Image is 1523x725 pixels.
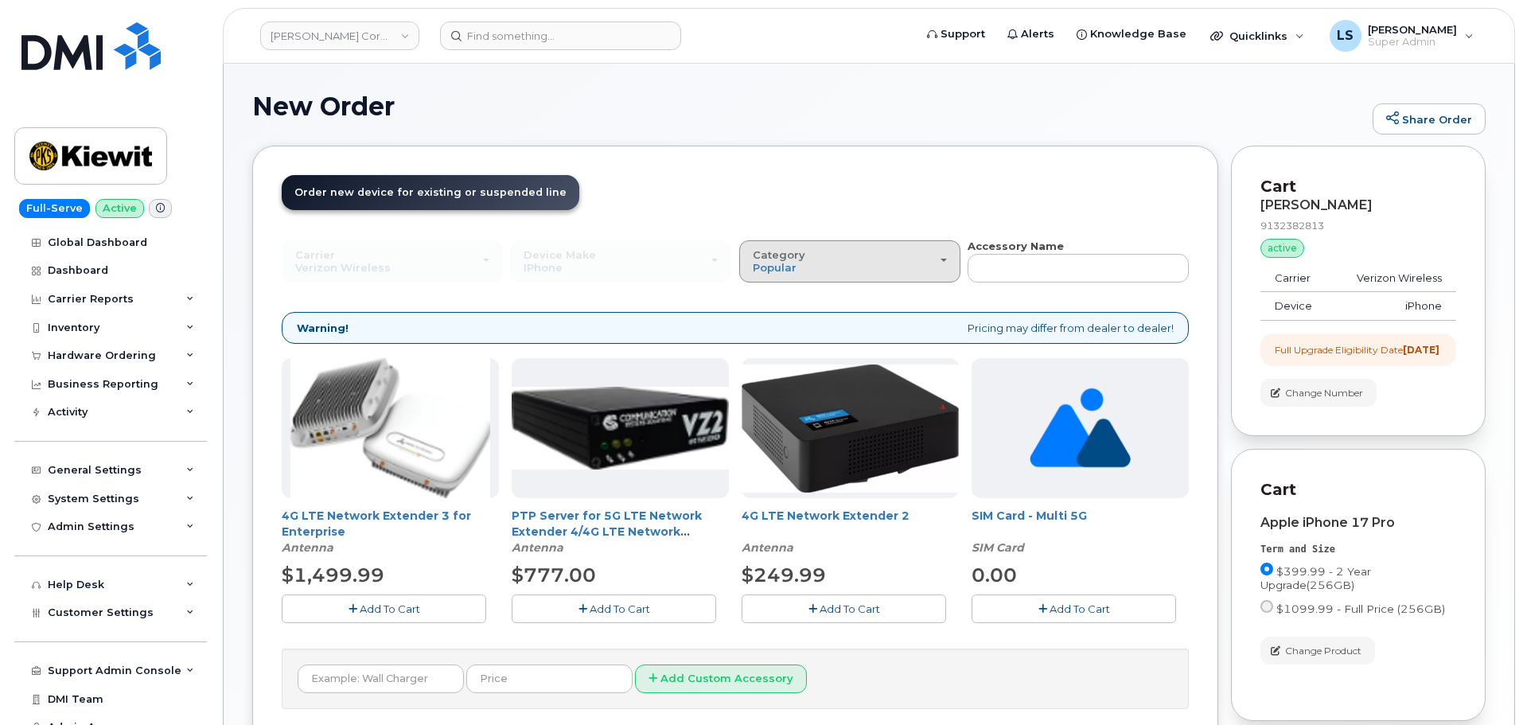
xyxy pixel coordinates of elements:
[742,509,910,523] a: 4G LTE Network Extender 2
[972,594,1176,622] button: Add To Cart
[1260,478,1456,501] p: Cart
[1260,219,1456,232] div: 9132382813
[297,321,349,336] strong: Warning!
[972,540,1024,555] em: SIM Card
[1260,198,1456,212] div: [PERSON_NAME]
[1260,563,1273,575] input: $399.99 - 2 Year Upgrade(256GB)
[1332,292,1456,321] td: iPhone
[753,261,797,274] span: Popular
[360,602,420,615] span: Add To Cart
[972,509,1087,523] a: SIM Card - Multi 5G
[512,563,596,587] span: $777.00
[742,594,946,622] button: Add To Cart
[1260,543,1456,556] div: Term and Size
[512,508,729,555] div: PTP Server for 5G LTE Network Extender 4/4G LTE Network Extender 3
[282,540,333,555] em: Antenna
[1260,264,1332,293] td: Carrier
[1285,644,1361,658] span: Change Product
[512,387,729,470] img: Casa_Sysem.png
[1260,379,1377,407] button: Change Number
[742,540,793,555] em: Antenna
[1403,344,1439,356] strong: [DATE]
[1050,602,1110,615] span: Add To Cart
[1373,103,1486,135] a: Share Order
[282,594,486,622] button: Add To Cart
[1275,343,1439,357] div: Full Upgrade Eligibility Date
[739,240,960,282] button: Category Popular
[282,508,499,555] div: 4G LTE Network Extender 3 for Enterprise
[512,594,716,622] button: Add To Cart
[290,358,491,498] img: casa.png
[466,665,633,693] input: Price
[742,563,826,587] span: $249.99
[1260,637,1375,665] button: Change Product
[742,364,959,493] img: 4glte_extender.png
[753,248,805,261] span: Category
[968,240,1064,252] strong: Accessory Name
[1285,386,1363,400] span: Change Number
[1260,600,1273,613] input: $1099.99 - Full Price (256GB)
[1454,656,1511,713] iframe: Messenger Launcher
[742,508,959,555] div: 4G LTE Network Extender 2
[282,563,384,587] span: $1,499.99
[1276,602,1445,615] span: $1099.99 - Full Price (256GB)
[635,665,807,694] button: Add Custom Accessory
[252,92,1365,120] h1: New Order
[282,312,1189,345] div: Pricing may differ from dealer to dealer!
[282,509,471,539] a: 4G LTE Network Extender 3 for Enterprise
[1260,516,1456,530] div: Apple iPhone 17 Pro
[590,602,650,615] span: Add To Cart
[1030,358,1131,498] img: no_image_found-2caef05468ed5679b831cfe6fc140e25e0c280774317ffc20a367ab7fd17291e.png
[820,602,880,615] span: Add To Cart
[294,186,567,198] span: Order new device for existing or suspended line
[512,540,563,555] em: Antenna
[1260,292,1332,321] td: Device
[972,508,1189,555] div: SIM Card - Multi 5G
[972,563,1017,587] span: 0.00
[1260,175,1456,198] p: Cart
[512,509,702,555] a: PTP Server for 5G LTE Network Extender 4/4G LTE Network Extender 3
[1260,239,1304,258] div: active
[1260,565,1371,591] span: $399.99 - 2 Year Upgrade(256GB)
[298,665,464,693] input: Example: Wall Charger
[1332,264,1456,293] td: Verizon Wireless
